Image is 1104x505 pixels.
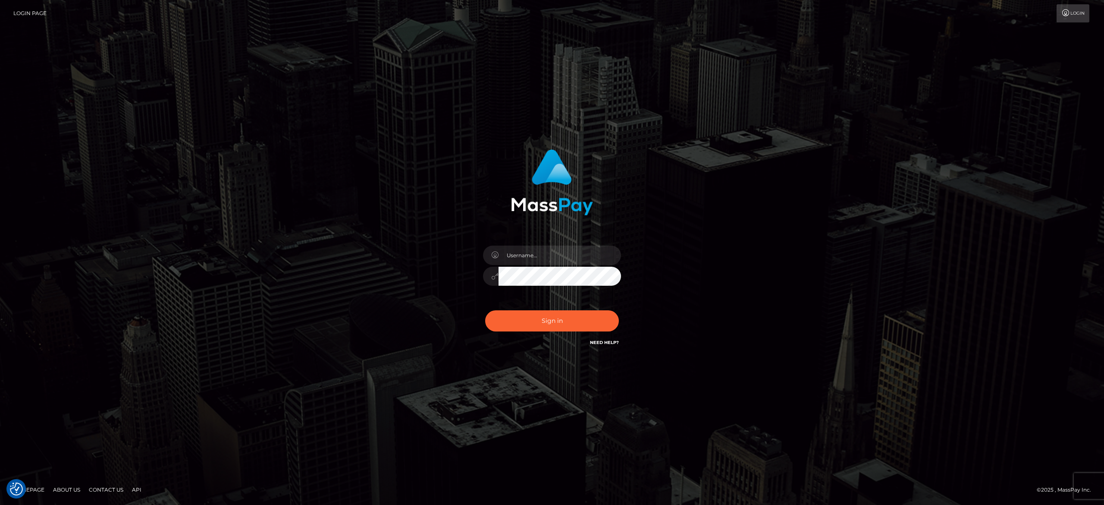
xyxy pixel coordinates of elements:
a: Homepage [9,483,48,496]
a: Need Help? [590,340,619,345]
a: API [129,483,145,496]
a: About Us [50,483,84,496]
img: MassPay Login [511,149,593,215]
button: Consent Preferences [10,483,23,496]
a: Contact Us [85,483,127,496]
input: Username... [499,246,621,265]
img: Revisit consent button [10,483,23,496]
button: Sign in [485,310,619,331]
a: Login [1057,4,1089,22]
a: Login Page [13,4,47,22]
div: © 2025 , MassPay Inc. [1037,485,1098,495]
